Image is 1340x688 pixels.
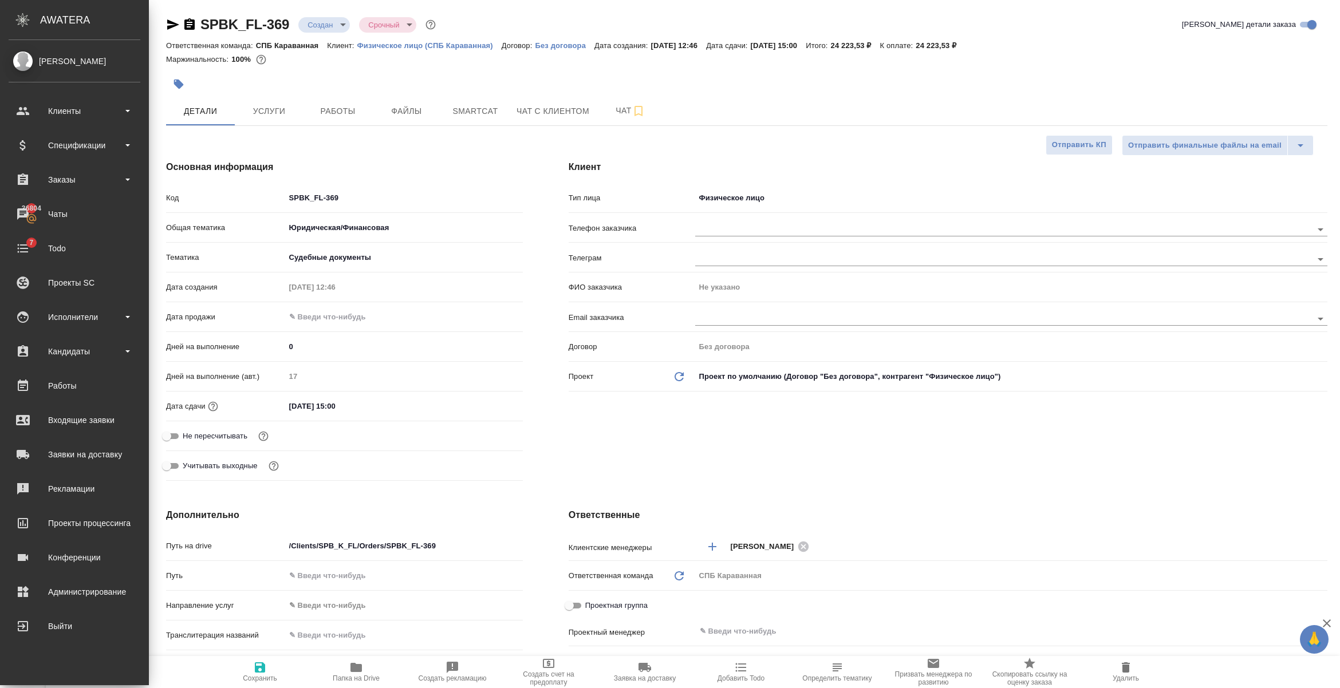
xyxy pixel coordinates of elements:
input: ✎ Введи что-нибудь [285,537,523,554]
button: Выбери, если сб и вс нужно считать рабочими днями для выполнения заказа. [266,458,281,473]
input: ✎ Введи что-нибудь [285,309,385,325]
span: Чат [603,104,658,118]
span: Учитывать выходные [183,460,258,472]
p: Договор: [502,41,535,50]
p: Дата сдачи [166,401,206,412]
button: Заявка на доставку [597,656,693,688]
div: Работы [9,377,140,394]
span: Проектная группа [585,600,648,611]
p: Путь на drive [166,540,285,552]
p: 24 223,53 ₽ [916,41,965,50]
p: Дата создания: [594,41,651,50]
span: Работы [310,104,365,118]
p: Физическое лицо (СПБ Караванная) [357,41,502,50]
div: Конференции [9,549,140,566]
p: Телеграм [569,252,695,264]
div: Проекты процессинга [9,515,140,532]
input: Пустое поле [699,654,1300,668]
span: Определить тематику [802,674,872,682]
p: Проект [569,371,594,382]
p: Ответственная команда: [166,41,256,50]
a: Входящие заявки [3,406,146,434]
div: Выйти [9,618,140,635]
a: Конференции [3,543,146,572]
span: Добавить Todo [718,674,764,682]
p: Клиентские менеджеры [569,542,695,553]
div: Создан [359,17,416,33]
button: Создать счет на предоплату [500,656,597,688]
button: Добавить менеджера [699,533,726,560]
p: Код [166,192,285,204]
p: К оплате: [880,41,916,50]
div: Входящие заявки [9,412,140,429]
p: Клиент: [327,41,357,50]
span: Услуги [242,104,297,118]
span: [PERSON_NAME] [731,541,801,552]
button: Создать рекламацию [404,656,500,688]
button: Скопировать ссылку для ЯМессенджера [166,18,180,31]
h4: Основная информация [166,160,523,174]
p: Транслитерация названий [166,630,285,641]
a: Без договора [535,40,594,50]
p: Общая тематика [166,222,285,234]
div: Спецификации [9,137,140,154]
p: [DATE] 12:46 [651,41,707,50]
h4: Дополнительно [166,508,523,522]
button: Срочный [365,20,403,30]
div: AWATERA [40,9,149,31]
span: Папка на Drive [333,674,380,682]
input: ✎ Введи что-нибудь [285,338,523,355]
a: Выйти [3,612,146,640]
input: Пустое поле [695,338,1327,355]
button: Доп статусы указывают на важность/срочность заказа [423,17,438,32]
a: Заявки на доставку [3,440,146,469]
input: Пустое поле [695,279,1327,295]
div: Создан [298,17,350,33]
span: Отправить финальные файлы на email [1128,139,1282,152]
p: Ответственная команда [569,570,653,582]
span: Детали [173,104,228,118]
span: Чат с клиентом [517,104,589,118]
button: Open [1313,311,1329,327]
button: Скопировать ссылку на оценку заказа [982,656,1078,688]
span: Smartcat [448,104,503,118]
div: [PERSON_NAME] [9,55,140,68]
p: Дней на выполнение (авт.) [166,371,285,382]
button: Open [1313,222,1329,238]
button: Сохранить [212,656,308,688]
button: Добавить Todo [693,656,789,688]
span: 7 [22,237,40,248]
p: Дата создания [166,282,285,293]
button: Отправить финальные файлы на email [1122,135,1288,156]
a: 7Todo [3,234,146,263]
div: Проект по умолчанию (Договор "Без договора", контрагент "Физическое лицо") [695,367,1327,386]
p: Итого: [806,41,830,50]
span: Призвать менеджера по развитию [892,670,975,686]
span: 🙏 [1304,627,1324,651]
div: Кандидаты [9,343,140,360]
a: SPBK_FL-369 [200,17,289,32]
div: Заявки на доставку [9,446,140,463]
div: Todo [9,240,140,257]
p: Телефон заказчика [569,223,695,234]
p: Маржинальность: [166,55,231,64]
p: 24 223,53 ₽ [831,41,880,50]
h4: Клиент [569,160,1327,174]
p: Проектный менеджер [569,627,695,638]
p: Тематика [166,252,285,263]
p: Дата продажи [166,311,285,323]
div: ✎ Введи что-нибудь [285,596,523,615]
p: Тип лица [569,192,695,204]
div: Проекты SC [9,274,140,291]
p: Путь [166,570,285,582]
a: Работы [3,371,146,400]
input: Пустое поле [285,279,385,295]
p: Дата сдачи: [706,41,750,50]
p: Дней на выполнение [166,341,285,353]
button: Определить тематику [789,656,885,688]
div: Заказы [9,171,140,188]
span: Удалить [1113,674,1139,682]
button: Создан [304,20,336,30]
input: ✎ Введи что-нибудь [285,627,523,643]
div: ✎ Введи что-нибудь [289,600,509,611]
